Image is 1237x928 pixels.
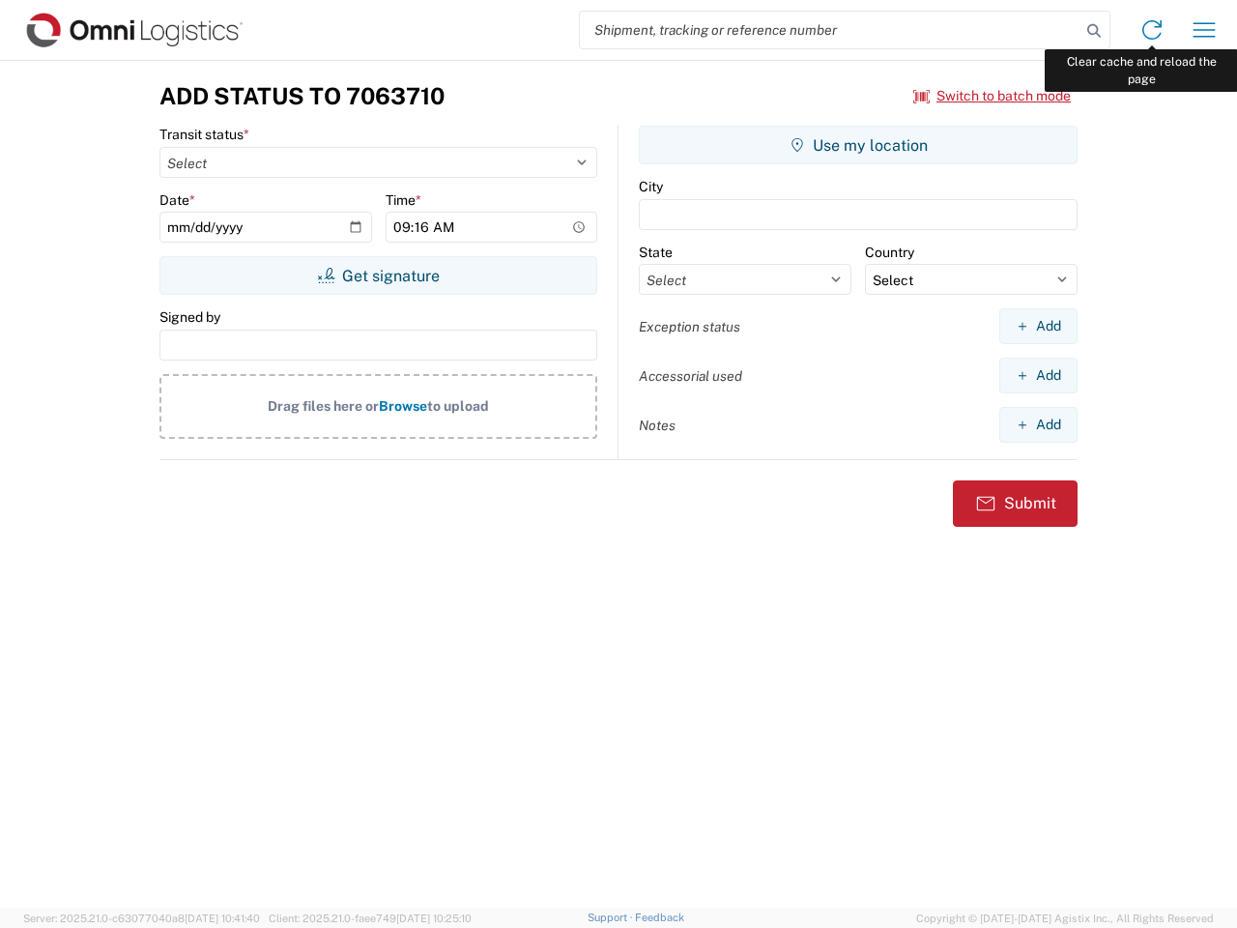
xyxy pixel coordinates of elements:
button: Get signature [159,256,597,295]
label: Exception status [639,318,740,335]
button: Switch to batch mode [913,80,1071,112]
span: to upload [427,398,489,414]
span: Server: 2025.21.0-c63077040a8 [23,913,260,924]
label: Time [386,191,421,209]
label: State [639,244,673,261]
label: City [639,178,663,195]
a: Support [588,912,636,923]
h3: Add Status to 7063710 [159,82,445,110]
button: Add [999,358,1078,393]
span: Client: 2025.21.0-faee749 [269,913,472,924]
span: [DATE] 10:25:10 [396,913,472,924]
a: Feedback [635,912,684,923]
span: Drag files here or [268,398,379,414]
button: Add [999,407,1078,443]
label: Signed by [159,308,220,326]
label: Accessorial used [639,367,742,385]
label: Date [159,191,195,209]
label: Notes [639,417,676,434]
span: Copyright © [DATE]-[DATE] Agistix Inc., All Rights Reserved [916,910,1214,927]
span: Browse [379,398,427,414]
span: [DATE] 10:41:40 [185,913,260,924]
label: Transit status [159,126,249,143]
label: Country [865,244,914,261]
button: Use my location [639,126,1078,164]
input: Shipment, tracking or reference number [580,12,1080,48]
button: Add [999,308,1078,344]
button: Submit [953,480,1078,527]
